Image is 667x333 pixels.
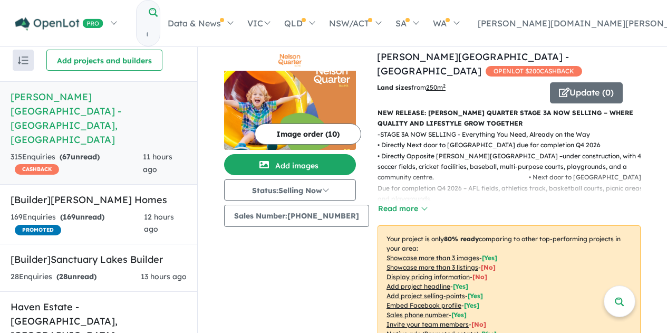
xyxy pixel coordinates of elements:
span: [ Yes ] [464,301,479,309]
img: sort.svg [18,56,28,64]
span: 67 [62,152,71,161]
span: 13 hours ago [141,272,187,281]
sup: 2 [443,83,446,89]
u: Add project headline [386,282,450,290]
span: 12 hours ago [144,212,174,234]
a: [PERSON_NAME][GEOGRAPHIC_DATA] - [GEOGRAPHIC_DATA] [377,51,569,77]
span: 11 hours ago [143,152,172,174]
a: VIC [240,5,277,42]
p: from [377,82,542,93]
img: Openlot PRO Logo White [15,17,103,31]
span: [ Yes ] [451,311,467,319]
span: CASHBACK [15,164,59,175]
h5: [PERSON_NAME][GEOGRAPHIC_DATA] - [GEOGRAPHIC_DATA] , [GEOGRAPHIC_DATA] [11,90,187,147]
button: Add images [224,154,356,175]
button: Image order (10) [255,123,361,145]
button: Sales Number:[PHONE_NUMBER] [224,205,369,227]
span: 28 [59,272,67,281]
input: Try estate name, suburb, builder or developer [137,23,158,46]
u: Embed Facebook profile [386,301,461,309]
u: Display pricing information [386,273,470,281]
u: 250 m [426,83,446,91]
div: 28 Enquir ies [11,271,96,283]
u: Sales phone number [386,311,449,319]
u: Showcase more than 3 listings [386,263,478,271]
b: Land sizes [377,83,411,91]
span: [ Yes ] [453,282,468,290]
button: Update (0) [550,82,623,103]
button: Status:Selling Now [224,179,356,201]
span: [ Yes ] [482,254,497,262]
span: [ No ] [471,320,486,328]
span: OPENLOT $ 200 CASHBACK [486,66,582,77]
p: NEW RELEASE: [PERSON_NAME] QUARTER STAGE 3A NOW SELLING – WHERE QUALITY AND LIFESTYLE GROW TOGETHER [378,108,641,129]
span: [ No ] [472,273,487,281]
h5: [Builder] Sanctuary Lakes Builder [11,252,187,267]
b: 80 % ready [444,235,479,243]
button: Add projects and builders [46,50,162,71]
div: 169 Enquir ies [11,211,144,236]
h5: [Builder] [PERSON_NAME] Homes [11,193,187,207]
span: [ No ] [481,263,496,271]
strong: ( unread) [60,152,100,161]
span: PROMOTED [15,225,61,235]
img: Nelson Quarter Estate - Box Hill Logo [228,54,352,66]
u: Invite your team members [386,320,469,328]
a: WA [426,5,466,42]
div: 315 Enquir ies [11,151,143,176]
a: Nelson Quarter Estate - Box Hill LogoNelson Quarter Estate - Box Hill [224,50,356,150]
strong: ( unread) [60,212,104,222]
span: 169 [63,212,75,222]
img: Nelson Quarter Estate - Box Hill [224,71,356,150]
u: Add project selling-points [386,292,465,300]
p: - STAGE 3A NOW SELLING - Everything You Need, Already on the Way • Directly Next door to [GEOGRAP... [378,129,649,237]
a: Data & News [160,5,240,42]
a: SA [388,5,426,42]
u: Showcase more than 3 images [386,254,479,262]
a: NSW/ACT [322,5,388,42]
a: QLD [277,5,322,42]
button: Read more [378,203,427,215]
span: [ Yes ] [468,292,483,300]
strong: ( unread) [56,272,96,281]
